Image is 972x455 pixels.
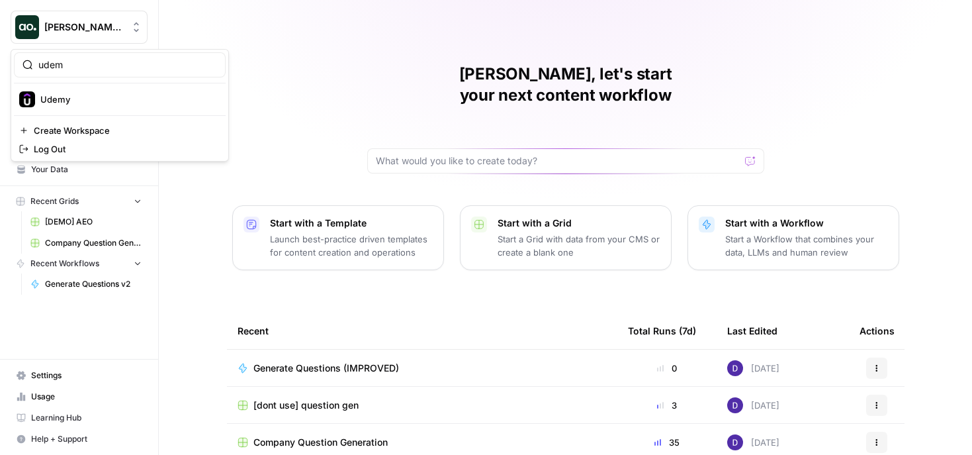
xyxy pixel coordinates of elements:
span: Your Data [31,164,142,176]
a: Generate Questions v2 [24,274,148,295]
div: 0 [628,362,706,375]
p: Launch best-practice driven templates for content creation and operations [270,232,433,259]
div: [DATE] [727,397,779,413]
span: Help + Support [31,433,142,445]
a: [DEMO] AEO [24,211,148,232]
a: Company Question Generation [24,232,148,254]
a: Company Question Generation [238,436,607,449]
span: Log Out [34,142,215,156]
img: 6clbhjv5t98vtpq4yyt91utag0vy [727,397,743,413]
p: Start a Workflow that combines your data, LLMs and human review [725,232,888,259]
p: Start with a Template [270,217,433,230]
span: Udemy [40,93,215,106]
button: Start with a GridStart a Grid with data from your CMS or create a blank one [460,205,672,270]
img: Dillon Test Logo [15,15,39,39]
span: [DEMO] AEO [45,216,142,228]
span: Recent Workflows [30,258,99,270]
span: Settings [31,370,142,381]
span: [dont use] question gen [253,399,359,412]
a: Learning Hub [11,407,148,429]
p: Start with a Grid [498,217,660,230]
span: Generate Questions (IMPROVED) [253,362,399,375]
span: Usage [31,391,142,403]
img: Udemy Logo [19,91,35,107]
div: [DATE] [727,434,779,450]
button: Recent Grids [11,191,148,211]
span: Create Workspace [34,124,215,137]
a: Log Out [14,140,226,158]
button: Help + Support [11,429,148,450]
span: Generate Questions v2 [45,278,142,290]
h1: [PERSON_NAME], let's start your next content workflow [367,64,764,106]
input: Search Workspaces [38,58,217,72]
div: Workspace: Dillon Test [11,49,229,162]
div: Recent [238,313,607,349]
a: Generate Questions (IMPROVED) [238,362,607,375]
img: 6clbhjv5t98vtpq4yyt91utag0vy [727,360,743,376]
input: What would you like to create today? [376,154,740,168]
button: Start with a WorkflowStart a Workflow that combines your data, LLMs and human review [687,205,899,270]
div: [DATE] [727,360,779,376]
a: Create Workspace [14,121,226,140]
a: Your Data [11,159,148,180]
span: Company Question Generation [45,237,142,249]
a: Settings [11,365,148,386]
div: Total Runs (7d) [628,313,696,349]
div: Last Edited [727,313,777,349]
p: Start with a Workflow [725,217,888,230]
button: Start with a TemplateLaunch best-practice driven templates for content creation and operations [232,205,444,270]
div: 3 [628,399,706,412]
span: Company Question Generation [253,436,388,449]
div: 35 [628,436,706,449]
span: Recent Grids [30,195,79,207]
a: [dont use] question gen [238,399,607,412]
img: 6clbhjv5t98vtpq4yyt91utag0vy [727,434,743,450]
span: [PERSON_NAME] Test [44,21,124,34]
p: Start a Grid with data from your CMS or create a blank one [498,232,660,259]
button: Workspace: Dillon Test [11,11,148,44]
div: Actions [860,313,895,349]
a: Usage [11,386,148,407]
span: Learning Hub [31,412,142,424]
button: Recent Workflows [11,254,148,274]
